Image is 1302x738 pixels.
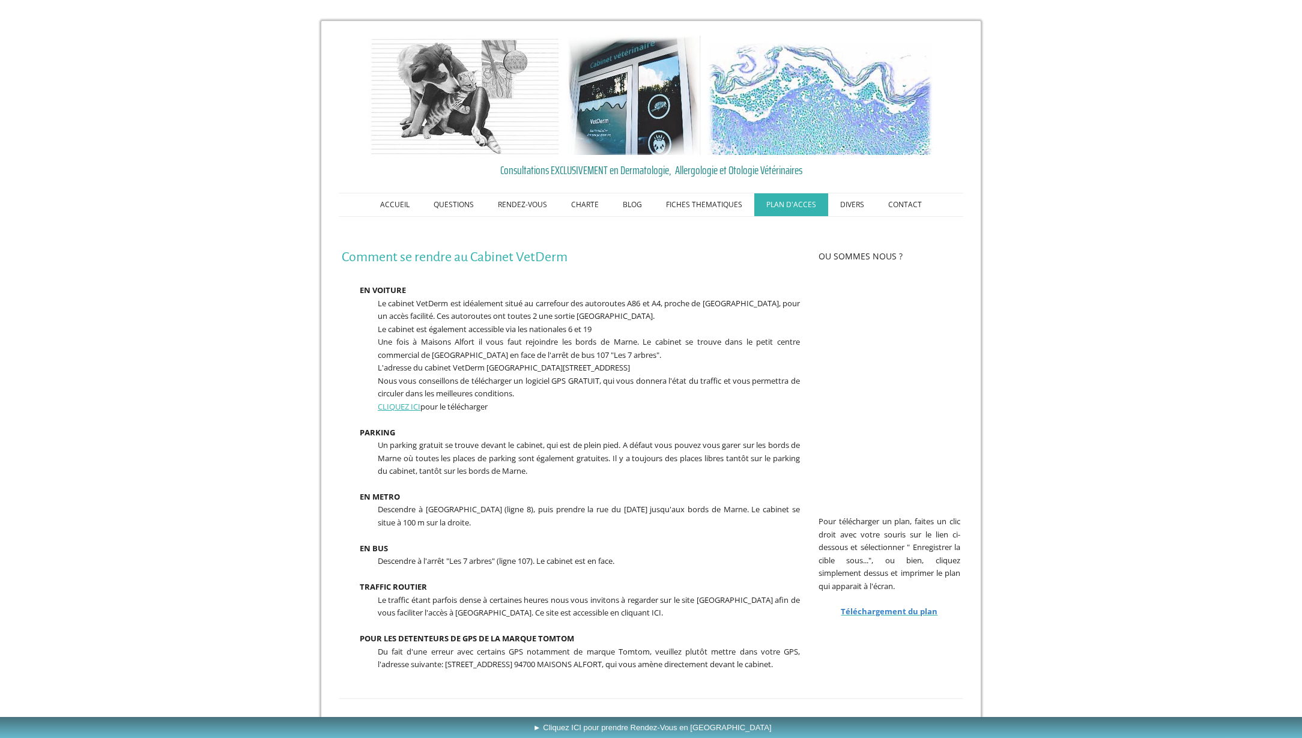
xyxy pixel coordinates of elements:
strong: EN METRO [360,491,400,502]
span: L'adresse du cabinet VetDerm [GEOGRAPHIC_DATA][STREET_ADDRESS] [378,362,630,373]
strong: TRAFFIC ROUTIER [360,581,427,592]
span: Un parking gratuit se trouve devant le cabinet, qui est de plein pied. A défaut vous pouvez vous ... [378,440,800,476]
span: Pour télécharger un plan, faites un clic droit avec votre souris sur le lien ci-dessous et sélect... [819,516,960,591]
a: QUESTIONS [422,193,486,216]
span: Une fois à Maisons Alfort il vous faut rejoindre les bords de Marne. Le cabinet se trouve dans le... [378,336,800,360]
span: Le cabinet VetDerm est idéalement situé au carrefour des autoroutes A86 et A4, proche de [GEOGRAP... [378,298,800,322]
a: RENDEZ-VOUS [486,193,559,216]
span: Téléchargement du plan [841,606,937,617]
span: Le cabinet est également accessible via les nationales 6 et 19 [378,324,592,334]
a: FICHES THEMATIQUES [654,193,754,216]
a: CHARTE [559,193,611,216]
span: Descendre à l'arrêt "Les 7 arbres" (ligne 107). Le cabinet est en face. [378,555,614,566]
strong: EN VOITURE [360,285,406,295]
a: Téléchargement du plan [841,605,937,617]
a: BLOG [611,193,654,216]
span: Descendre à [GEOGRAPHIC_DATA] (ligne 8), puis prendre la rue du [DATE] jusqu'aux bords de Marne. ... [378,504,800,528]
a: PLAN D'ACCES [754,193,828,216]
strong: EN BUS [360,543,388,554]
span: ► Cliquez ICI pour prendre Rendez-Vous en [GEOGRAPHIC_DATA] [533,723,772,732]
a: ACCUEIL [368,193,422,216]
a: CLIQUEZ ICI [378,401,420,412]
span: Nous vous conseillons de télécharger un logiciel GPS GRATUIT, qui vous donnera l'état du traffic ... [378,375,800,399]
strong: POUR LES DETENTEURS DE GPS DE LA MARQUE TOMTOM [360,633,574,644]
span: pour le télécharger [378,401,488,412]
a: Consultations EXCLUSIVEMENT en Dermatologie, Allergologie et Otologie Vétérinaires [342,161,960,179]
a: CONTACT [876,193,934,216]
h1: Comment se rendre au Cabinet VetDerm [342,250,800,265]
span: Le traffic étant parfois dense à certaines heures nous vous invitons à regarder sur le site [GEOG... [378,594,800,619]
span: Du fait d'une erreur avec certains GPS notamment de marque Tomtom, veuillez plutôt mettre dans vo... [378,646,800,670]
strong: PARKING [360,427,395,438]
a: DIVERS [828,193,876,216]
